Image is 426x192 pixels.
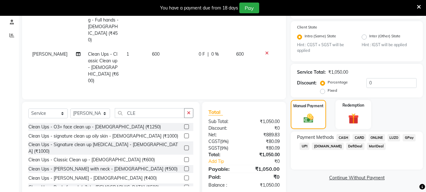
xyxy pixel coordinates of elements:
label: Percentage [328,79,348,85]
small: Hint : IGST will be applied [362,42,417,48]
span: 9% [221,146,227,151]
img: _cash.svg [301,113,317,124]
div: Balance : [204,182,244,189]
div: You have a payment due from 18 days [160,5,238,11]
div: Payable: [204,165,244,173]
div: ₹0 [251,158,285,165]
label: Inter (Other) State [369,33,400,41]
div: ₹80.09 [244,145,284,152]
div: ₹1,050.00 [244,118,284,125]
span: LUZO [388,134,400,141]
label: Client State [297,24,317,30]
span: 9% [221,139,227,144]
label: Manual Payment [293,103,324,109]
span: 600 [236,51,244,57]
a: Continue Without Payment [292,175,422,181]
input: Search or Scan [115,108,184,118]
small: Hint : CGST + SGST will be applied [297,42,352,54]
div: ₹1,050.00 [244,182,284,189]
div: Clean Ups - Peel of mask (o3+) - [DEMOGRAPHIC_DATA] (₹500) [28,184,159,191]
div: Service Total: [297,69,326,76]
label: Fixed [328,88,337,93]
span: Clean Ups - Classic Clean up - [DEMOGRAPHIC_DATA] (₹600) [88,51,119,84]
span: DefiDeal [346,143,365,150]
span: 600 [152,51,160,57]
div: Total: [204,152,244,158]
label: Intra (Same) State [305,33,336,41]
label: Redemption [342,102,364,108]
div: Clean Ups - Classic Clean up - [DEMOGRAPHIC_DATA] (₹600) [28,157,155,163]
span: CASH [336,134,350,141]
button: Pay [239,3,259,13]
img: _gift.svg [345,112,362,125]
div: Clean Ups - signature clean up oily skin - [DEMOGRAPHIC_DATA] (₹1000) [28,133,178,139]
div: ( ) [204,145,244,152]
span: CGST [208,139,220,144]
div: ₹1,050.00 [328,69,348,76]
div: Discount: [204,125,244,132]
span: MariDeal [367,143,386,150]
div: Sub Total: [204,118,244,125]
div: ₹889.83 [244,132,284,138]
div: Clean Ups - O3+ face clean up - [DEMOGRAPHIC_DATA] (₹1250) [28,124,161,130]
span: | [207,51,209,58]
span: CARD [353,134,366,141]
div: Clean Ups - Signature clean up [MEDICAL_DATA] - [DEMOGRAPHIC_DATA] (₹1000) [28,141,182,155]
div: Net: [204,132,244,138]
div: ₹0 [244,125,284,132]
span: 1 [126,51,129,57]
div: Clean Ups - [PERSON_NAME] with neck - [DEMOGRAPHIC_DATA] (₹500) [28,166,178,172]
span: ONLINE [369,134,385,141]
span: Payment Methods [297,134,334,141]
span: [PERSON_NAME] [32,51,67,57]
div: ₹0 [244,173,284,181]
span: 0 % [211,51,219,58]
div: ₹1,050.00 [244,152,284,158]
div: ₹80.09 [244,138,284,145]
div: Discount: [297,80,317,86]
span: 0 F [199,51,205,58]
span: Total [208,109,223,115]
span: SGST [208,145,220,151]
div: Clean Ups - [PERSON_NAME] - [DEMOGRAPHIC_DATA] (₹400) [28,175,157,182]
div: ₹1,050.00 [244,165,284,173]
span: UPI [300,143,309,150]
span: [DOMAIN_NAME] [312,143,344,150]
a: Add Tip [204,158,251,165]
div: ( ) [204,138,244,145]
span: GPay [403,134,416,141]
div: Paid: [204,173,244,181]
